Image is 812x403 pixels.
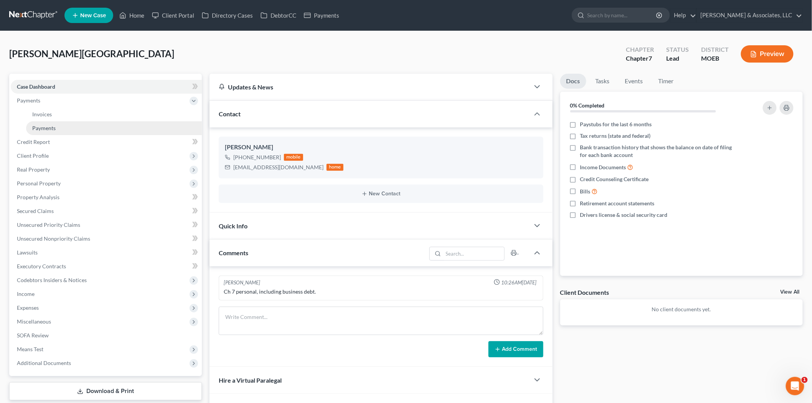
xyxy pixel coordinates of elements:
span: Lawsuits [17,249,38,256]
input: Search by name... [587,8,657,22]
div: District [701,45,729,54]
a: Download & Print [9,382,202,400]
span: New Case [80,13,106,18]
div: [PERSON_NAME] [225,143,537,152]
span: Payments [17,97,40,104]
span: Contact [219,110,241,117]
input: Search... [443,247,504,260]
span: Personal Property [17,180,61,187]
a: Tasks [589,74,616,89]
span: Property Analysis [17,194,59,200]
span: Comments [219,249,248,256]
span: 7 [649,55,652,62]
span: Real Property [17,166,50,173]
span: Codebtors Insiders & Notices [17,277,87,283]
a: [PERSON_NAME] & Associates, LLC [697,8,802,22]
iframe: Intercom live chat [786,377,804,395]
a: Case Dashboard [11,80,202,94]
a: Executory Contracts [11,259,202,273]
span: Client Profile [17,152,49,159]
a: Help [670,8,696,22]
a: Secured Claims [11,204,202,218]
span: Unsecured Priority Claims [17,221,80,228]
div: home [327,164,343,171]
span: Invoices [32,111,52,117]
span: Means Test [17,346,43,352]
div: MOEB [701,54,729,63]
a: Property Analysis [11,190,202,204]
strong: 0% Completed [570,102,605,109]
span: Credit Report [17,139,50,145]
span: Unsecured Nonpriority Claims [17,235,90,242]
span: Executory Contracts [17,263,66,269]
a: Credit Report [11,135,202,149]
div: [PERSON_NAME] [224,279,260,286]
span: 10:26AM[DATE] [502,279,537,286]
span: Retirement account statements [580,200,655,207]
a: SOFA Review [11,329,202,342]
button: Add Comment [489,341,543,357]
span: Additional Documents [17,360,71,366]
div: Chapter [626,45,654,54]
div: Client Documents [560,288,609,296]
span: Quick Info [219,222,248,230]
a: Directory Cases [198,8,257,22]
a: Client Portal [148,8,198,22]
span: Income Documents [580,164,626,171]
div: Status [666,45,689,54]
span: Expenses [17,304,39,311]
span: Bills [580,188,591,195]
a: View All [781,289,800,295]
a: Timer [652,74,680,89]
div: [EMAIL_ADDRESS][DOMAIN_NAME] [233,164,323,171]
a: Home [116,8,148,22]
span: Miscellaneous [17,318,51,325]
span: Paystubs for the last 6 months [580,121,652,128]
a: Payments [300,8,343,22]
span: Case Dashboard [17,83,55,90]
div: Lead [666,54,689,63]
span: [PERSON_NAME][GEOGRAPHIC_DATA] [9,48,174,59]
a: Events [619,74,649,89]
a: Lawsuits [11,246,202,259]
span: Secured Claims [17,208,54,214]
a: Unsecured Priority Claims [11,218,202,232]
div: Chapter [626,54,654,63]
div: mobile [284,154,303,161]
p: No client documents yet. [566,306,797,313]
button: New Contact [225,191,537,197]
a: Docs [560,74,586,89]
span: Drivers license & social security card [580,211,668,219]
div: [PHONE_NUMBER] [233,154,281,161]
div: Updates & News [219,83,520,91]
span: Bank transaction history that shows the balance on date of filing for each bank account [580,144,736,159]
span: 1 [802,377,808,383]
div: Ch 7 personal, including business debt. [224,288,538,296]
a: DebtorCC [257,8,300,22]
button: Preview [741,45,794,63]
span: SOFA Review [17,332,49,339]
span: Tax returns (state and federal) [580,132,651,140]
a: Payments [26,121,202,135]
span: Payments [32,125,56,131]
span: Credit Counseling Certificate [580,175,649,183]
a: Invoices [26,107,202,121]
span: Hire a Virtual Paralegal [219,377,282,384]
span: Income [17,291,35,297]
a: Unsecured Nonpriority Claims [11,232,202,246]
